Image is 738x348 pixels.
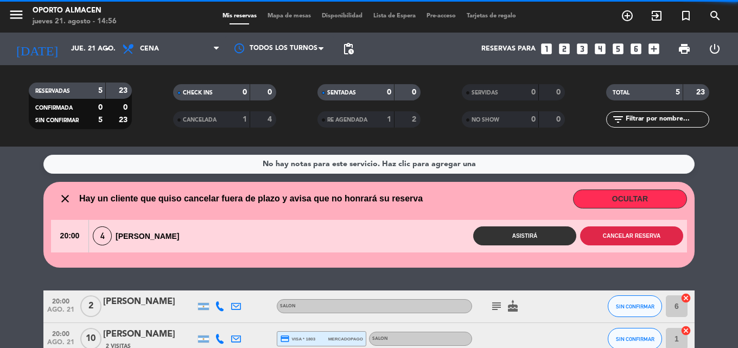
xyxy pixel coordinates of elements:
[539,42,553,56] i: looks_one
[678,42,691,55] span: print
[387,116,391,123] strong: 1
[243,88,247,96] strong: 0
[531,88,536,96] strong: 0
[35,105,73,111] span: CONFIRMADA
[580,226,683,245] button: Cancelar reserva
[531,116,536,123] strong: 0
[183,117,217,123] span: CANCELADA
[625,113,709,125] input: Filtrar por nombre...
[461,13,521,19] span: Tarjetas de regalo
[183,90,213,96] span: CHECK INS
[79,192,423,206] span: Hay un cliente que quiso cancelar fuera de plazo y avisa que no honrará su reserva
[629,42,643,56] i: looks_6
[676,88,680,96] strong: 5
[327,117,367,123] span: RE AGENDADA
[268,88,274,96] strong: 0
[412,88,418,96] strong: 0
[421,13,461,19] span: Pre-acceso
[616,303,654,309] span: SIN CONFIRMAR
[280,334,290,344] i: credit_card
[59,192,72,205] i: close
[123,104,130,111] strong: 0
[613,90,629,96] span: TOTAL
[80,295,101,317] span: 2
[387,88,391,96] strong: 0
[93,226,112,245] span: 4
[119,87,130,94] strong: 23
[140,45,159,53] span: Cena
[327,90,356,96] span: SENTADAS
[608,295,662,317] button: SIN CONFIRMAR
[696,88,707,96] strong: 23
[51,220,88,252] span: 20:00
[573,189,687,208] button: OCULTAR
[98,104,103,111] strong: 0
[556,116,563,123] strong: 0
[612,113,625,126] i: filter_list
[35,88,70,94] span: RESERVADAS
[372,337,388,341] span: SALON
[243,116,247,123] strong: 1
[8,37,66,61] i: [DATE]
[35,118,79,123] span: SIN CONFIRMAR
[89,226,189,245] div: [PERSON_NAME]
[101,42,114,55] i: arrow_drop_down
[709,9,722,22] i: search
[33,5,117,16] div: Oporto Almacen
[680,293,691,303] i: cancel
[98,87,103,94] strong: 5
[472,90,498,96] span: SERVIDAS
[575,42,589,56] i: looks_3
[342,42,355,55] span: pending_actions
[593,42,607,56] i: looks_4
[481,45,536,53] span: Reservas para
[647,42,661,56] i: add_box
[506,300,519,313] i: cake
[103,295,195,309] div: [PERSON_NAME]
[119,116,130,124] strong: 23
[47,294,74,307] span: 20:00
[268,116,274,123] strong: 4
[557,42,571,56] i: looks_two
[33,16,117,27] div: jueves 21. agosto - 14:56
[556,88,563,96] strong: 0
[280,304,296,308] span: SALON
[611,42,625,56] i: looks_5
[616,336,654,342] span: SIN CONFIRMAR
[98,116,103,124] strong: 5
[262,13,316,19] span: Mapa de mesas
[328,336,363,343] span: mercadopago
[621,9,634,22] i: add_circle_outline
[8,7,24,23] i: menu
[47,306,74,319] span: ago. 21
[217,13,262,19] span: Mis reservas
[47,327,74,339] span: 20:00
[316,13,368,19] span: Disponibilidad
[103,327,195,341] div: [PERSON_NAME]
[680,325,691,336] i: cancel
[490,300,503,313] i: subject
[368,13,421,19] span: Lista de Espera
[412,116,418,123] strong: 2
[679,9,692,22] i: turned_in_not
[472,117,499,123] span: NO SHOW
[473,226,576,245] button: Asistirá
[8,7,24,27] button: menu
[280,334,315,344] span: visa * 1803
[708,42,721,55] i: power_settings_new
[650,9,663,22] i: exit_to_app
[699,33,730,65] div: LOG OUT
[263,158,476,170] div: No hay notas para este servicio. Haz clic para agregar una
